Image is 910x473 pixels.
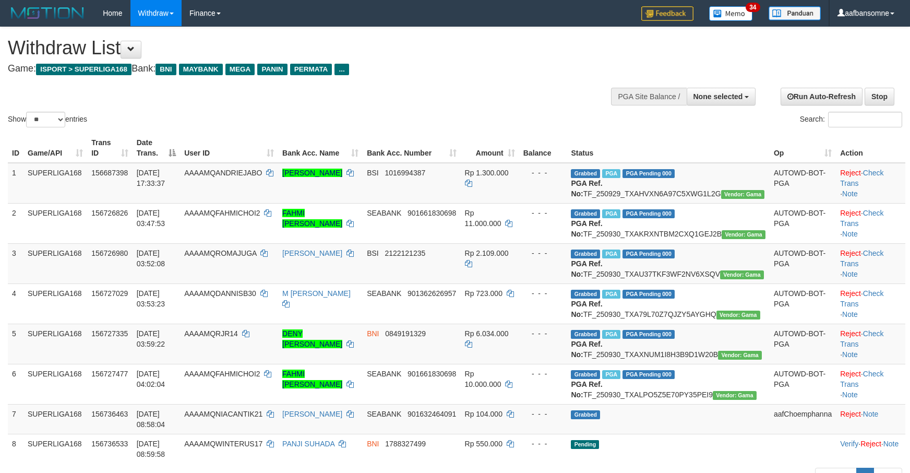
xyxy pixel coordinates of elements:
[367,169,379,177] span: BSI
[842,350,858,359] a: Note
[622,169,675,178] span: PGA Pending
[840,289,883,308] a: Check Trans
[840,249,861,257] a: Reject
[836,404,905,434] td: ·
[465,410,502,418] span: Rp 104.000
[465,249,509,257] span: Rp 2.109.000
[865,88,894,105] a: Stop
[23,243,87,283] td: SUPERLIGA168
[567,364,769,404] td: TF_250930_TXALPO5Z5E70PY35PEI9
[137,169,165,187] span: [DATE] 17:33:37
[770,133,836,163] th: Op: activate to sort column ascending
[184,289,256,298] span: AAAAMQDANNISB30
[840,329,883,348] a: Check Trans
[23,283,87,324] td: SUPERLIGA168
[836,243,905,283] td: · ·
[137,249,165,268] span: [DATE] 03:52:08
[385,169,425,177] span: Copy 1016994387 to clipboard
[571,370,600,379] span: Grabbed
[385,249,425,257] span: Copy 2122121235 to clipboard
[137,329,165,348] span: [DATE] 03:59:22
[179,64,223,75] span: MAYBANK
[408,289,456,298] span: Copy 901362626957 to clipboard
[602,370,620,379] span: Marked by aafandaneth
[36,64,131,75] span: ISPORT > SUPERLIGA168
[770,324,836,364] td: AUTOWD-BOT-PGA
[800,112,902,127] label: Search:
[334,64,349,75] span: ...
[465,440,502,448] span: Rp 550.000
[23,163,87,204] td: SUPERLIGA168
[602,250,620,258] span: Marked by aafromsomean
[567,283,769,324] td: TF_250930_TXA79L70Z7QJZY5AYGHQ
[770,404,836,434] td: aafChoemphanna
[91,329,128,338] span: 156727335
[465,370,501,388] span: Rp 10.000.000
[860,440,881,448] a: Reject
[716,311,760,320] span: Vendor URL: https://trx31.1velocity.biz
[91,440,128,448] span: 156736533
[641,6,693,21] img: Feedback.jpg
[523,439,563,449] div: - - -
[842,190,858,198] a: Note
[567,324,769,364] td: TF_250930_TXAXNUM1I8H3B9D1W20B
[571,209,600,218] span: Grabbed
[720,270,764,279] span: Vendor URL: https://trx31.1velocity.biz
[523,288,563,299] div: - - -
[23,324,87,364] td: SUPERLIGA168
[137,209,165,228] span: [DATE] 03:47:53
[571,340,602,359] b: PGA Ref. No:
[8,163,23,204] td: 1
[225,64,255,75] span: MEGA
[622,330,675,339] span: PGA Pending
[91,249,128,257] span: 156726980
[836,163,905,204] td: · ·
[184,169,262,177] span: AAAAMQANDRIEJABO
[282,370,342,388] a: FAHMI [PERSON_NAME]
[91,370,128,378] span: 156727477
[363,133,460,163] th: Bank Acc. Number: activate to sort column ascending
[713,391,757,400] span: Vendor URL: https://trx31.1velocity.biz
[571,410,600,419] span: Grabbed
[184,209,260,217] span: AAAAMQFAHMICHOI2
[184,249,256,257] span: AAAAMQROMAJUGA
[155,64,176,75] span: BNI
[137,440,165,458] span: [DATE] 08:59:58
[282,169,342,177] a: [PERSON_NAME]
[842,270,858,278] a: Note
[840,410,861,418] a: Reject
[8,64,596,74] h4: Game: Bank:
[137,410,165,429] span: [DATE] 08:58:04
[8,112,87,127] label: Show entries
[571,219,602,238] b: PGA Ref. No:
[781,88,863,105] a: Run Auto-Refresh
[567,163,769,204] td: TF_250929_TXAHVXN6A97C5XWG1L2G
[842,391,858,399] a: Note
[770,163,836,204] td: AUTOWD-BOT-PGA
[367,249,379,257] span: BSI
[602,290,620,299] span: Marked by aafandaneth
[408,370,456,378] span: Copy 901661830698 to clipboard
[571,290,600,299] span: Grabbed
[602,330,620,339] span: Marked by aafnonsreyleab
[571,330,600,339] span: Grabbed
[8,243,23,283] td: 3
[278,133,363,163] th: Bank Acc. Name: activate to sort column ascending
[465,289,502,298] span: Rp 723.000
[8,283,23,324] td: 4
[622,250,675,258] span: PGA Pending
[519,133,567,163] th: Balance
[611,88,686,105] div: PGA Site Balance /
[523,369,563,379] div: - - -
[840,209,883,228] a: Check Trans
[840,169,861,177] a: Reject
[367,289,401,298] span: SEABANK
[571,380,602,399] b: PGA Ref. No:
[622,290,675,299] span: PGA Pending
[282,329,342,348] a: DENY [PERSON_NAME]
[465,209,501,228] span: Rp 11.000.000
[687,88,756,105] button: None selected
[722,230,765,239] span: Vendor URL: https://trx31.1velocity.biz
[622,209,675,218] span: PGA Pending
[137,289,165,308] span: [DATE] 03:53:23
